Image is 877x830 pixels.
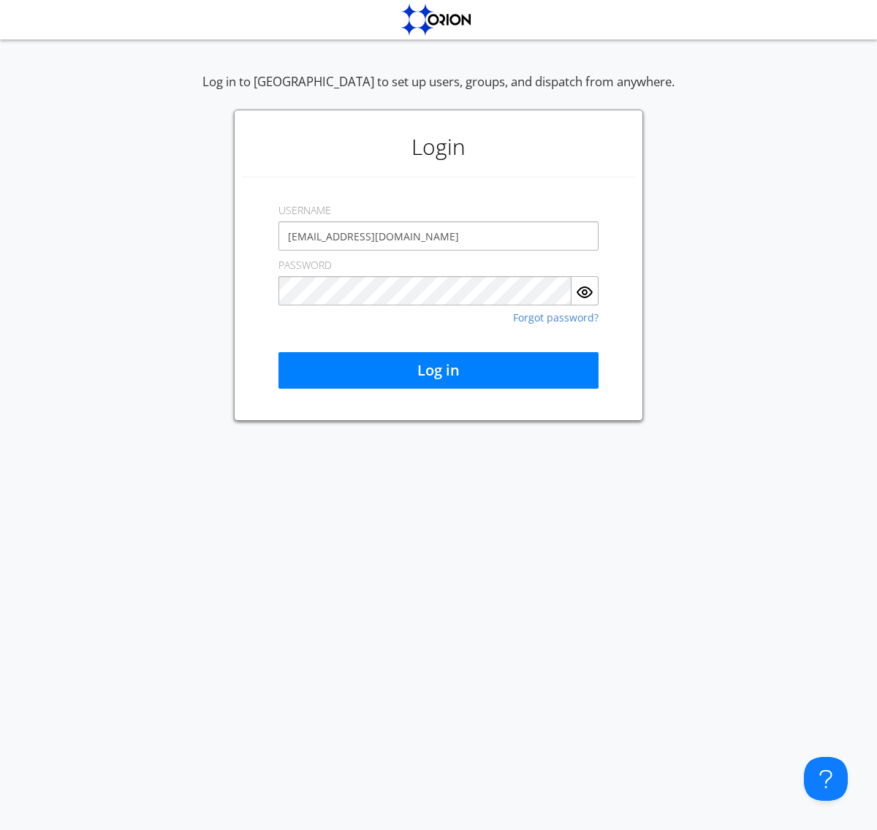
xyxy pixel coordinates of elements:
[513,313,599,323] a: Forgot password?
[572,276,599,305] button: Show Password
[242,118,635,176] h1: Login
[278,203,331,218] label: USERNAME
[278,352,599,389] button: Log in
[278,258,332,273] label: PASSWORD
[202,73,675,110] div: Log in to [GEOGRAPHIC_DATA] to set up users, groups, and dispatch from anywhere.
[576,283,593,301] img: eye.svg
[804,757,848,801] iframe: Toggle Customer Support
[278,276,572,305] input: Password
